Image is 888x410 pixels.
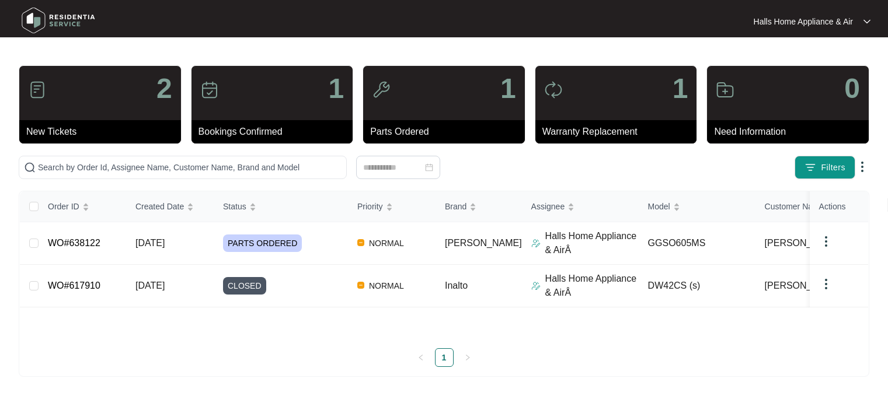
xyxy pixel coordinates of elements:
p: Warranty Replacement [542,125,697,139]
input: Search by Order Id, Assignee Name, Customer Name, Brand and Model [38,161,342,174]
span: [DATE] [135,281,165,290]
span: [PERSON_NAME] [765,236,842,250]
th: Model [639,191,755,222]
td: DW42CS (s) [639,265,755,307]
li: Previous Page [412,348,430,367]
span: [PERSON_NAME] [765,279,842,293]
img: residentia service logo [18,3,99,38]
img: Vercel Logo [357,282,364,289]
img: Assigner Icon [531,281,541,290]
p: Halls Home Appliance & AirÂ [545,229,639,257]
p: Bookings Confirmed [199,125,353,139]
span: Created Date [135,200,184,213]
img: Vercel Logo [357,239,364,246]
span: Brand [445,200,466,213]
p: 1 [328,75,344,103]
th: Customer Name [755,191,872,222]
img: dropdown arrow [855,160,869,174]
a: WO#617910 [48,281,100,290]
img: icon [28,80,47,99]
img: Assigner Icon [531,239,541,248]
p: Halls Home Appliance & Air [754,16,853,27]
p: 1 [500,75,516,103]
span: PARTS ORDERED [223,234,302,252]
th: Actions [810,191,868,222]
p: Need Information [714,125,869,139]
span: Status [223,200,246,213]
span: [DATE] [135,238,165,248]
button: left [412,348,430,367]
img: dropdown arrow [819,234,833,248]
p: Halls Home Appliance & AirÂ [545,272,639,300]
span: Inalto [445,281,468,290]
img: icon [544,80,563,99]
li: 1 [435,348,454,367]
p: 2 [156,75,172,103]
span: NORMAL [364,279,409,293]
span: Assignee [531,200,565,213]
img: icon [716,80,734,99]
th: Created Date [126,191,214,222]
a: WO#638122 [48,238,100,248]
span: NORMAL [364,236,409,250]
p: 1 [673,75,688,103]
p: 0 [844,75,860,103]
img: icon [372,80,391,99]
img: search-icon [24,162,36,173]
a: 1 [436,349,453,366]
th: Brand [436,191,522,222]
th: Assignee [522,191,639,222]
p: Parts Ordered [370,125,525,139]
button: right [458,348,477,367]
th: Order ID [39,191,126,222]
p: New Tickets [26,125,181,139]
span: Model [648,200,670,213]
img: filter icon [805,162,816,173]
img: dropdown arrow [863,19,870,24]
span: right [464,354,471,361]
span: Priority [357,200,383,213]
span: Customer Name [765,200,824,213]
img: dropdown arrow [819,277,833,291]
button: filter iconFilters [795,156,855,179]
span: Order ID [48,200,79,213]
span: Filters [821,162,845,174]
span: [PERSON_NAME] [445,238,522,248]
span: CLOSED [223,277,266,295]
li: Next Page [458,348,477,367]
th: Status [214,191,348,222]
th: Priority [348,191,436,222]
img: icon [200,80,219,99]
td: GGSO605MS [639,222,755,265]
span: left [417,354,424,361]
